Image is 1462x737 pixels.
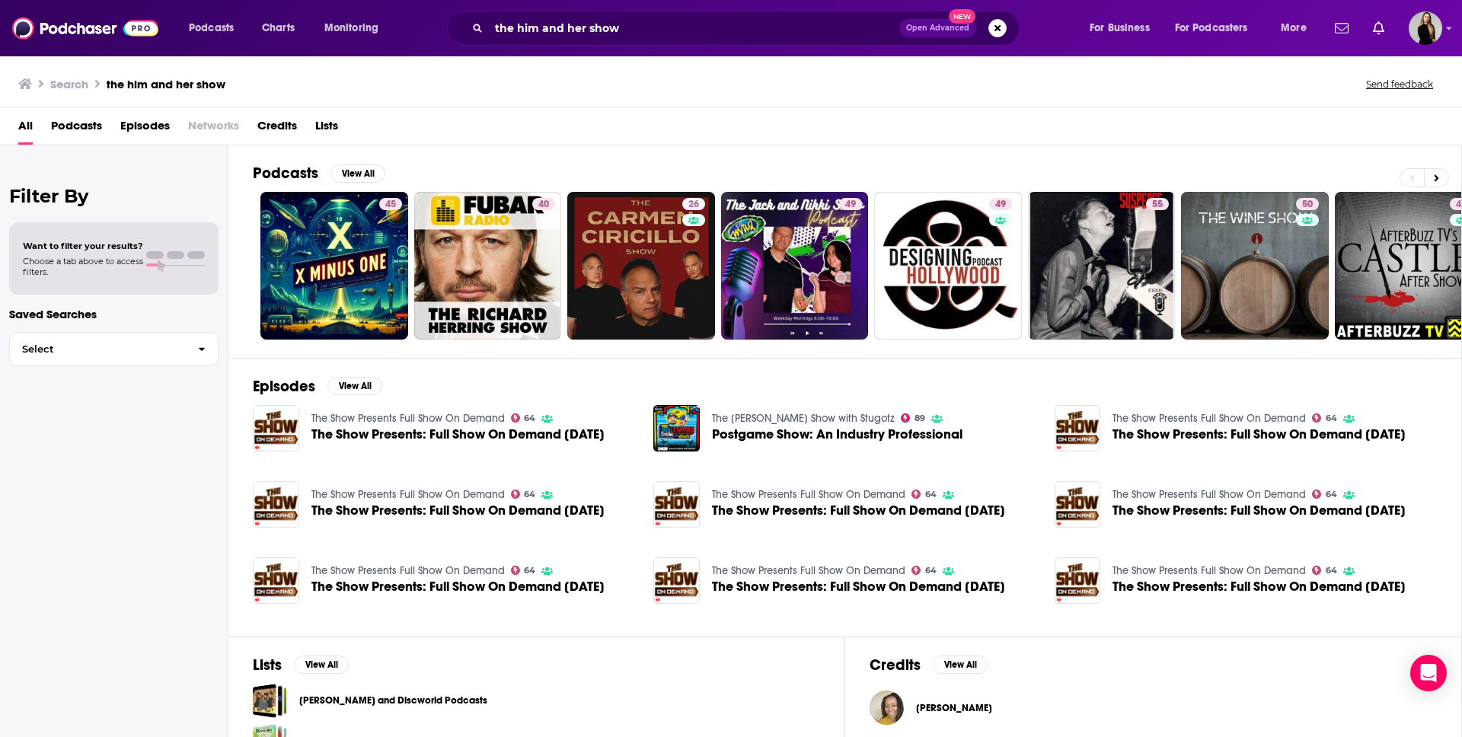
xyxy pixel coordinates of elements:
[252,16,304,40] a: Charts
[995,197,1006,212] span: 49
[653,405,700,451] a: Postgame Show: An Industry Professional
[1152,197,1163,212] span: 55
[311,504,605,517] span: The Show Presents: Full Show On Demand [DATE]
[933,656,988,674] button: View All
[257,113,297,145] a: Credits
[532,198,555,210] a: 40
[311,504,605,517] a: The Show Presents: Full Show On Demand 12.04.19
[511,413,536,423] a: 64
[489,16,899,40] input: Search podcasts, credits, & more...
[253,164,385,183] a: PodcastsView All
[870,684,1437,732] button: Lacye A. BrownLacye A. Brown
[324,18,378,39] span: Monitoring
[925,567,937,574] span: 64
[461,11,1034,46] div: Search podcasts, credits, & more...
[712,504,1005,517] a: The Show Presents: Full Show On Demand 6.08.21
[1112,580,1406,593] span: The Show Presents: Full Show On Demand [DATE]
[1112,504,1406,517] a: The Show Presents: Full Show On Demand 9.04.20
[1055,557,1101,604] img: The Show Presents: Full Show On Demand 6.04.20
[253,377,315,396] h2: Episodes
[1112,428,1406,441] a: The Show Presents: Full Show On Demand 1.15.21
[9,185,219,207] h2: Filter By
[1312,413,1337,423] a: 64
[1312,490,1337,499] a: 64
[712,504,1005,517] span: The Show Presents: Full Show On Demand [DATE]
[1090,18,1150,39] span: For Business
[327,377,382,395] button: View All
[839,198,862,210] a: 49
[1112,412,1306,425] a: The Show Presents Full Show On Demand
[712,580,1005,593] span: The Show Presents: Full Show On Demand [DATE]
[1112,504,1406,517] span: The Show Presents: Full Show On Demand [DATE]
[253,405,299,451] img: The Show Presents: Full Show On Demand 10.01.18
[712,428,962,441] a: Postgame Show: An Industry Professional
[178,16,254,40] button: open menu
[9,332,219,366] button: Select
[524,415,535,422] span: 64
[311,580,605,593] span: The Show Presents: Full Show On Demand [DATE]
[1410,655,1447,691] div: Open Intercom Messenger
[23,241,143,251] span: Want to filter your results?
[18,113,33,145] a: All
[949,9,976,24] span: New
[51,113,102,145] a: Podcasts
[253,481,299,528] img: The Show Presents: Full Show On Demand 12.04.19
[1281,18,1307,39] span: More
[1312,566,1337,575] a: 64
[311,488,505,501] a: The Show Presents Full Show On Demand
[253,557,299,604] img: The Show Presents: Full Show On Demand 11.12.19
[1326,567,1337,574] span: 64
[538,197,549,212] span: 40
[712,488,905,501] a: The Show Presents Full Show On Demand
[899,19,976,37] button: Open AdvancedNew
[911,566,937,575] a: 64
[311,428,605,441] a: The Show Presents: Full Show On Demand 10.01.18
[1165,16,1270,40] button: open menu
[653,481,700,528] img: The Show Presents: Full Show On Demand 6.08.21
[1175,18,1248,39] span: For Podcasters
[294,656,349,674] button: View All
[1079,16,1169,40] button: open menu
[870,656,988,675] a: CreditsView All
[1112,580,1406,593] a: The Show Presents: Full Show On Demand 6.04.20
[845,197,856,212] span: 49
[315,113,338,145] a: Lists
[567,192,715,340] a: 26
[253,656,282,675] h2: Lists
[1270,16,1326,40] button: open menu
[1055,405,1101,451] img: The Show Presents: Full Show On Demand 1.15.21
[107,77,225,91] h3: the him and her show
[712,564,905,577] a: The Show Presents Full Show On Demand
[1302,197,1313,212] span: 50
[12,14,158,43] a: Podchaser - Follow, Share and Rate Podcasts
[916,702,992,714] span: [PERSON_NAME]
[1055,481,1101,528] img: The Show Presents: Full Show On Demand 9.04.20
[9,307,219,321] p: Saved Searches
[1326,415,1337,422] span: 64
[916,702,992,714] a: Lacye A. Brown
[524,491,535,498] span: 64
[874,192,1022,340] a: 49
[314,16,398,40] button: open menu
[511,490,536,499] a: 64
[682,198,705,210] a: 26
[311,412,505,425] a: The Show Presents Full Show On Demand
[1296,198,1319,210] a: 50
[1409,11,1442,45] button: Show profile menu
[870,691,904,725] img: Lacye A. Brown
[906,24,969,32] span: Open Advanced
[653,557,700,604] img: The Show Presents: Full Show On Demand 2.19.21
[260,192,408,340] a: 45
[1112,428,1406,441] span: The Show Presents: Full Show On Demand [DATE]
[989,198,1012,210] a: 49
[870,656,921,675] h2: Credits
